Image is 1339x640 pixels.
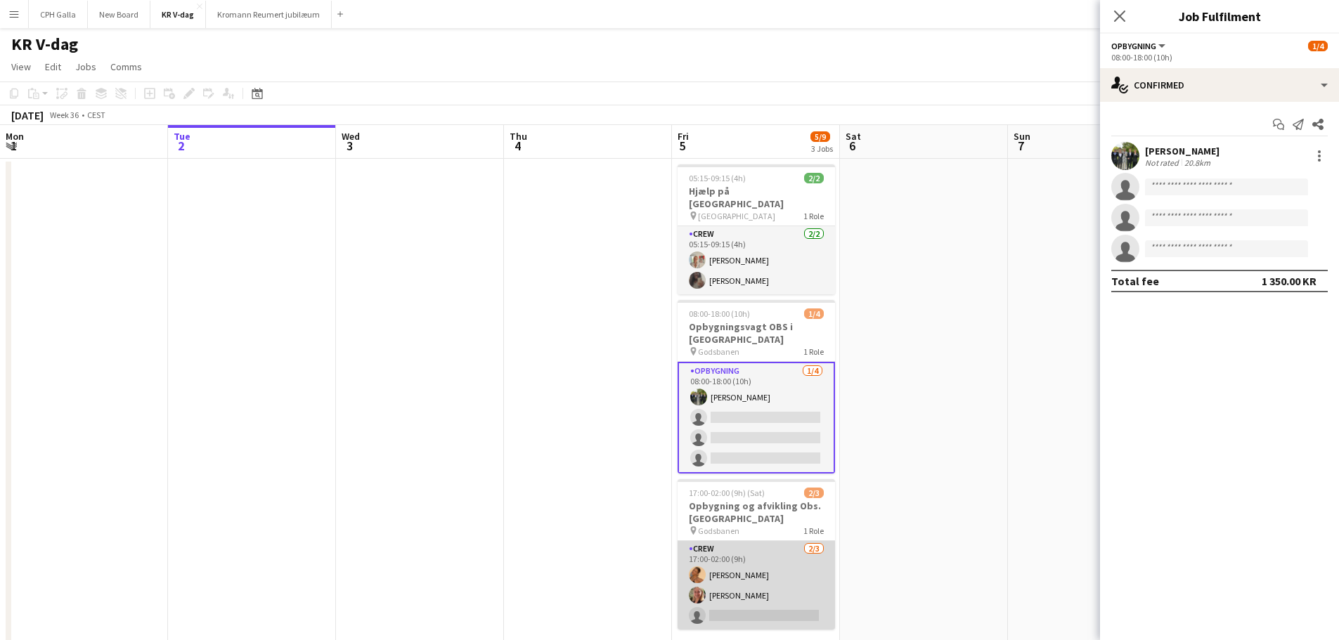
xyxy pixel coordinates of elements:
app-job-card: 05:15-09:15 (4h)2/2Hjælp på [GEOGRAPHIC_DATA] [GEOGRAPHIC_DATA]1 RoleCrew2/205:15-09:15 (4h)[PERS... [678,164,835,294]
span: Mon [6,130,24,143]
h3: Opbygningsvagt OBS i [GEOGRAPHIC_DATA] [678,320,835,346]
span: 3 [339,138,360,154]
div: Confirmed [1100,68,1339,102]
div: 3 Jobs [811,143,833,154]
span: 4 [507,138,527,154]
span: 7 [1011,138,1030,154]
span: 2 [172,138,190,154]
span: Comms [110,60,142,73]
span: 5 [675,138,689,154]
app-job-card: 17:00-02:00 (9h) (Sat)2/3Opbygning og afvikling Obs. [GEOGRAPHIC_DATA] Godsbanen1 RoleCrew2/317:0... [678,479,835,629]
span: 1/4 [1308,41,1328,51]
a: Jobs [70,58,102,76]
a: View [6,58,37,76]
app-card-role: Crew2/205:15-09:15 (4h)[PERSON_NAME][PERSON_NAME] [678,226,835,294]
h1: KR V-dag [11,34,78,55]
span: View [11,60,31,73]
span: Godsbanen [698,346,739,357]
span: 1 Role [803,525,824,536]
span: Edit [45,60,61,73]
span: 1 [4,138,24,154]
span: 5/9 [810,131,830,142]
span: 05:15-09:15 (4h) [689,173,746,183]
h3: Job Fulfilment [1100,7,1339,25]
button: New Board [88,1,150,28]
button: Kromann Reumert jubilæum [206,1,332,28]
span: Week 36 [46,110,82,120]
span: 6 [843,138,861,154]
app-job-card: 08:00-18:00 (10h)1/4Opbygningsvagt OBS i [GEOGRAPHIC_DATA] Godsbanen1 RoleOpbygning1/408:00-18:00... [678,300,835,474]
span: Wed [342,130,360,143]
span: 1 Role [803,346,824,357]
button: KR V-dag [150,1,206,28]
span: Jobs [75,60,96,73]
div: 1 350.00 KR [1262,274,1317,288]
div: 08:00-18:00 (10h) [1111,52,1328,63]
div: 20.8km [1182,157,1213,168]
div: Not rated [1145,157,1182,168]
button: Opbygning [1111,41,1167,51]
div: Total fee [1111,274,1159,288]
a: Comms [105,58,148,76]
h3: Opbygning og afvikling Obs. [GEOGRAPHIC_DATA] [678,499,835,525]
div: [DATE] [11,108,44,122]
span: Fri [678,130,689,143]
app-card-role: Crew2/317:00-02:00 (9h)[PERSON_NAME][PERSON_NAME] [678,541,835,629]
span: Sat [846,130,861,143]
span: Thu [510,130,527,143]
app-card-role: Opbygning1/408:00-18:00 (10h)[PERSON_NAME] [678,362,835,474]
a: Edit [39,58,67,76]
span: 08:00-18:00 (10h) [689,308,750,319]
span: Opbygning [1111,41,1156,51]
h3: Hjælp på [GEOGRAPHIC_DATA] [678,185,835,210]
span: Sun [1014,130,1030,143]
button: CPH Galla [29,1,88,28]
span: 1/4 [804,308,824,319]
span: 17:00-02:00 (9h) (Sat) [689,488,765,498]
div: CEST [87,110,105,120]
span: Tue [174,130,190,143]
span: [GEOGRAPHIC_DATA] [698,211,775,221]
div: [PERSON_NAME] [1145,145,1220,157]
span: 2/3 [804,488,824,498]
span: Godsbanen [698,525,739,536]
span: 2/2 [804,173,824,183]
span: 1 Role [803,211,824,221]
